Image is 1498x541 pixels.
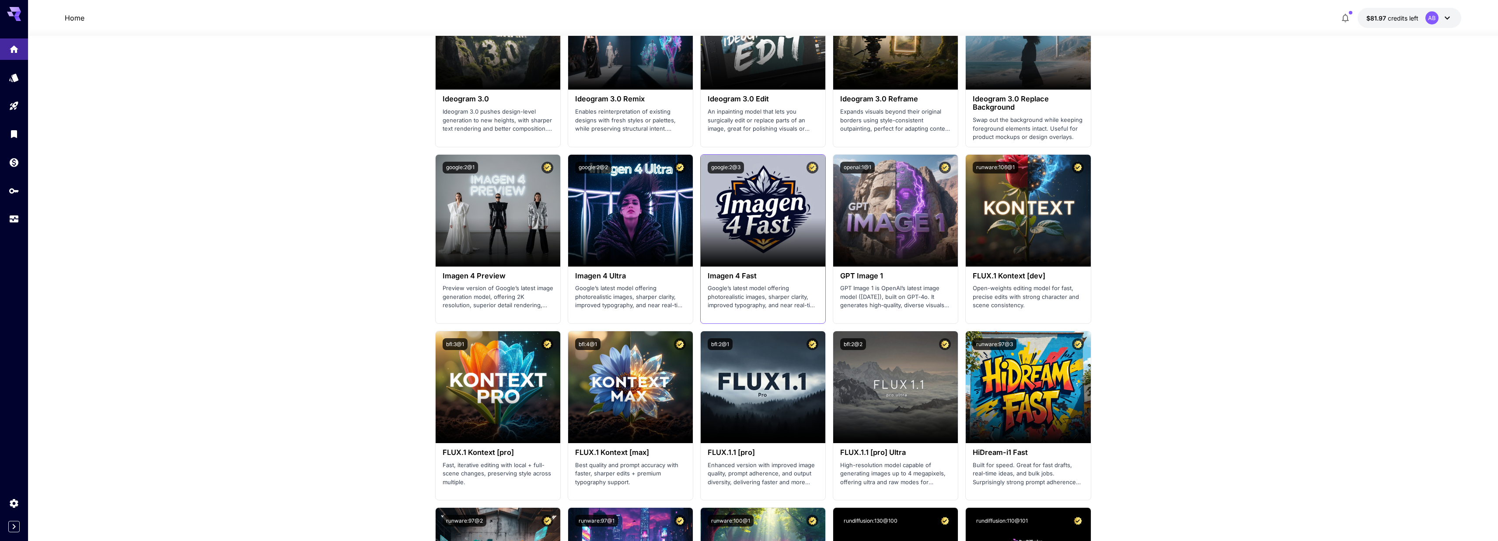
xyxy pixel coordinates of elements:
div: Home [9,43,19,54]
button: bfl:2@2 [840,338,866,350]
nav: breadcrumb [65,13,84,23]
div: Settings [9,498,19,509]
button: runware:97@3 [973,338,1016,350]
h3: FLUX.1 Kontext [pro] [443,448,553,457]
p: Expands visuals beyond their original borders using style-consistent outpainting, perfect for ada... [840,108,951,133]
h3: Ideogram 3.0 Reframe [840,95,951,103]
button: runware:100@1 [708,515,754,527]
button: Expand sidebar [8,521,20,532]
h3: HiDream-i1 Fast [973,448,1083,457]
p: GPT Image 1 is OpenAI’s latest image model ([DATE]), built on GPT‑4o. It generates high‑quality, ... [840,284,951,310]
img: alt [568,155,693,267]
p: Preview version of Google’s latest image generation model, offering 2K resolution, superior detai... [443,284,553,310]
button: runware:97@1 [575,515,618,527]
p: An inpainting model that lets you surgically edit or replace parts of an image, great for polishi... [708,108,818,133]
button: runware:97@2 [443,515,486,527]
div: $81.96645 [1366,14,1418,23]
h3: FLUX.1 Kontext [dev] [973,272,1083,280]
img: alt [701,155,825,267]
p: Enhanced version with improved image quality, prompt adherence, and output diversity, delivering ... [708,461,818,487]
p: Best quality and prompt accuracy with faster, sharper edits + premium typography support. [575,461,686,487]
button: bfl:3@1 [443,338,468,350]
a: Home [65,13,84,23]
p: High-resolution model capable of generating images up to 4 megapixels, offering ultra and raw mod... [840,461,951,487]
h3: Ideogram 3.0 Edit [708,95,818,103]
img: alt [436,155,560,267]
h3: FLUX.1.1 [pro] [708,448,818,457]
button: google:2@2 [575,162,611,173]
button: $81.96645AB [1358,8,1461,28]
button: Certified Model – Vetted for best performance and includes a commercial license. [674,338,686,350]
p: Built for speed. Great for fast drafts, real-time ideas, and bulk jobs. Surprisingly strong promp... [973,461,1083,487]
p: Ideogram 3.0 pushes design-level generation to new heights, with sharper text rendering and bette... [443,108,553,133]
button: Certified Model – Vetted for best performance and includes a commercial license. [1072,162,1084,173]
button: Certified Model – Vetted for best performance and includes a commercial license. [807,162,818,173]
h3: Imagen 4 Fast [708,272,818,280]
button: rundiffusion:130@100 [840,515,901,527]
p: Google’s latest model offering photorealistic images, sharper clarity, improved typography, and n... [575,284,686,310]
h3: Ideogram 3.0 [443,95,553,103]
button: openai:1@1 [840,162,875,173]
button: bfl:2@1 [708,338,733,350]
p: Enables reinterpretation of existing designs with fresh styles or palettes, while preserving stru... [575,108,686,133]
button: Certified Model – Vetted for best performance and includes a commercial license. [939,338,951,350]
img: alt [436,331,560,443]
h3: FLUX.1.1 [pro] Ultra [840,448,951,457]
button: Certified Model – Vetted for best performance and includes a commercial license. [807,515,818,527]
span: credits left [1388,14,1418,22]
h3: FLUX.1 Kontext [max] [575,448,686,457]
button: Certified Model – Vetted for best performance and includes a commercial license. [541,515,553,527]
img: alt [966,331,1090,443]
div: Library [9,128,19,139]
button: Certified Model – Vetted for best performance and includes a commercial license. [1072,338,1084,350]
h3: Ideogram 3.0 Replace Background [973,95,1083,111]
p: Google’s latest model offering photorealistic images, sharper clarity, improved typography, and n... [708,284,818,310]
img: alt [701,331,825,443]
h3: GPT Image 1 [840,272,951,280]
img: alt [833,155,958,267]
button: rundiffusion:110@101 [973,515,1031,527]
button: Certified Model – Vetted for best performance and includes a commercial license. [674,515,686,527]
p: Open-weights editing model for fast, precise edits with strong character and scene consistency. [973,284,1083,310]
span: $81.97 [1366,14,1388,22]
button: Certified Model – Vetted for best performance and includes a commercial license. [541,162,553,173]
button: Certified Model – Vetted for best performance and includes a commercial license. [939,515,951,527]
div: API Keys [9,185,19,196]
img: alt [833,331,958,443]
button: bfl:4@1 [575,338,601,350]
button: google:2@3 [708,162,744,173]
p: Fast, iterative editing with local + full-scene changes, preserving style across multiple. [443,461,553,487]
button: runware:106@1 [973,162,1018,173]
h3: Imagen 4 Ultra [575,272,686,280]
h3: Ideogram 3.0 Remix [575,95,686,103]
img: alt [966,155,1090,267]
h3: Imagen 4 Preview [443,272,553,280]
div: Models [9,71,19,82]
p: Swap out the background while keeping foreground elements intact. Useful for product mockups or d... [973,116,1083,142]
img: alt [568,331,693,443]
button: Certified Model – Vetted for best performance and includes a commercial license. [939,162,951,173]
div: Playground [9,100,19,111]
button: Certified Model – Vetted for best performance and includes a commercial license. [1072,515,1084,527]
button: Certified Model – Vetted for best performance and includes a commercial license. [807,338,818,350]
button: google:2@1 [443,162,478,173]
button: Certified Model – Vetted for best performance and includes a commercial license. [674,162,686,173]
div: AB [1425,11,1439,24]
button: Certified Model – Vetted for best performance and includes a commercial license. [541,338,553,350]
div: Wallet [9,157,19,168]
div: Usage [9,213,19,224]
